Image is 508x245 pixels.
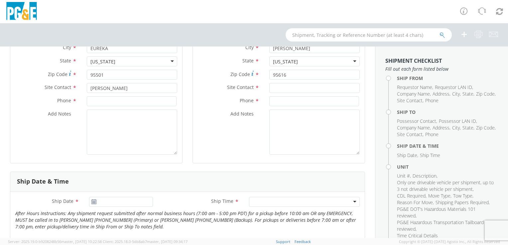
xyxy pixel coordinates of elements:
span: Only one driveable vehicle per shipment, up to 3 not driveable vehicle per shipment [397,179,494,192]
span: Ship Time [420,152,440,158]
span: State [60,57,71,64]
li: , [397,131,424,138]
span: State [462,91,473,97]
span: Phone [240,97,254,104]
li: , [436,199,490,206]
li: , [462,124,474,131]
span: Site Contact [45,84,71,90]
li: , [397,219,496,232]
li: , [462,91,474,97]
li: , [453,193,473,199]
span: City [452,124,460,131]
span: Site Contact [397,97,423,104]
li: , [428,193,451,199]
span: Zip Code [230,71,250,77]
li: , [397,199,434,206]
li: , [452,124,461,131]
li: , [439,118,477,124]
span: Company Name [397,124,430,131]
li: , [433,124,450,131]
div: [US_STATE] [273,58,298,65]
span: Tow Type [453,193,472,199]
span: Address [433,91,449,97]
span: Zip Code [476,91,495,97]
li: , [397,118,437,124]
h4: Unit [397,164,498,169]
li: , [476,91,496,97]
span: City [452,91,460,97]
span: Unit # [397,173,410,179]
li: , [397,193,427,199]
li: , [433,91,450,97]
h4: Ship From [397,76,498,81]
input: Shipment, Tracking or Reference Number (at least 4 chars) [286,28,452,41]
span: PG&E DOT's Hazardous Materials 101 reviewed [397,206,476,219]
h4: Ship Date & Time [397,143,498,148]
strong: Shipment Checklist [385,57,442,64]
h4: Ship To [397,110,498,115]
span: Zip Code [48,71,67,77]
img: pge-logo-06675f144f4cfa6a6814.png [5,2,38,22]
span: Client: 2025.18.0-5db8ab7 [103,239,188,244]
h3: Ship Date & Time [17,178,69,185]
span: Possessor LAN ID [439,118,476,124]
span: Add Notes [230,111,254,117]
li: , [397,152,418,159]
span: Possessor Contact [397,118,436,124]
li: , [413,173,438,179]
span: Site Contact [397,131,423,137]
li: , [435,84,473,91]
li: , [397,97,424,104]
span: master, [DATE] 10:22:58 [61,239,102,244]
i: After Hours Instructions: Any shipment request submitted after normal business hours (7:00 am - 5... [15,210,356,230]
span: Copyright © [DATE]-[DATE] Agistix Inc., All Rights Reserved [399,239,500,244]
span: Fill out each form listed below [385,66,498,72]
li: , [397,84,433,91]
span: Shipping Papers Required [436,199,489,205]
span: master, [DATE] 09:34:17 [147,239,188,244]
span: Add Notes [48,111,71,117]
span: Zip Code [476,124,495,131]
span: Address [433,124,449,131]
span: Phone [425,97,439,104]
span: Phone [425,131,439,137]
li: , [397,179,496,193]
span: Description [413,173,437,179]
li: , [397,91,431,97]
span: Requestor LAN ID [435,84,472,90]
li: , [452,91,461,97]
span: Site Contact [227,84,254,90]
li: , [476,124,496,131]
span: State [462,124,473,131]
span: Reason For Move [397,199,433,205]
a: Support [276,239,290,244]
span: Ship Time [211,198,233,204]
span: Phone [57,97,71,104]
li: , [397,124,431,131]
span: Move Type [428,193,450,199]
li: , [397,206,496,219]
span: City [245,44,254,50]
div: [US_STATE] [90,58,115,65]
a: Feedback [295,239,311,244]
span: Ship Date [397,152,417,158]
span: CDL Required [397,193,426,199]
span: Server: 2025.19.0-b9208248b56 [8,239,102,244]
span: State [242,57,254,64]
span: City [63,44,71,50]
span: Requestor Name [397,84,432,90]
span: PG&E Hazardous Transportation Tailboard reviewed [397,219,484,232]
span: Ship Date [52,198,73,204]
span: Time Critical Details [397,232,438,239]
span: Company Name [397,91,430,97]
li: , [397,173,411,179]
